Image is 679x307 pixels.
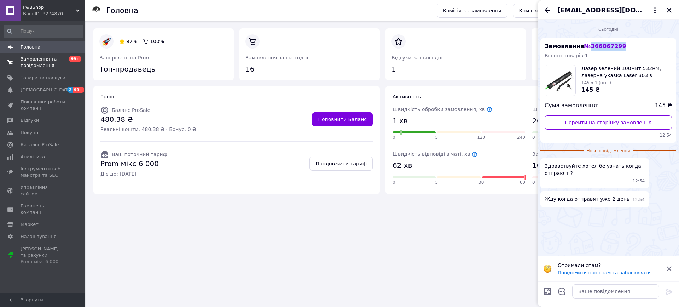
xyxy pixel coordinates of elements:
span: Покупці [21,130,40,136]
span: [DEMOGRAPHIC_DATA] [21,87,73,93]
span: Сума замовлення: [545,102,599,110]
span: Ваш поточний тариф [112,152,167,157]
button: Назад [543,6,552,15]
span: 12:54 12.10.2025 [545,132,672,138]
img: :face_with_monocle: [543,265,552,273]
span: Жду когда отправят уже 2 день [545,195,629,203]
div: 12.10.2025 [540,25,676,33]
span: Prom мікс 6 000 [100,159,167,169]
a: Комісія на сайті компанії [513,4,590,18]
a: Перейти на сторінку замовлення [545,115,672,130]
span: Маркет [21,221,39,228]
span: 0 [532,180,535,186]
p: Отримали спам? [558,262,661,269]
input: Пошук [4,25,83,38]
span: [PERSON_NAME] та рахунки [21,246,65,265]
button: Закрити [665,6,673,15]
span: Нове повідомлення [584,148,633,154]
a: Комісія за замовлення [437,4,507,18]
span: Сьогодні [596,27,621,33]
span: 99+ [69,56,81,62]
span: Швидкість відповіді в чаті, хв [393,151,477,157]
h1: Головна [106,6,138,15]
span: Відгуки [21,117,39,124]
span: 0 [393,135,395,141]
span: 0 [393,180,395,186]
span: 145 x 1 (шт. ) [581,80,611,85]
span: Інструменти веб-майстра та SEO [21,166,65,178]
span: Активність [393,94,421,100]
span: Каталог ProSale [21,142,59,148]
span: 145 ₴ [655,102,672,110]
button: Відкрити шаблони відповідей [557,287,567,296]
div: Prom мікс 6 000 [21,258,65,265]
span: 12:54 12.10.2025 [632,197,645,203]
span: 62 хв [393,160,412,171]
span: 30 [478,180,484,186]
span: 1 хв [393,116,408,126]
span: 145 ₴ [581,86,600,93]
span: Замовлень з ЕН, % [532,151,588,157]
span: 5 [435,135,438,141]
span: 5 [435,180,438,186]
button: [EMAIL_ADDRESS][DOMAIN_NAME] [557,6,659,15]
span: 97% [126,39,137,44]
span: 480.38 ₴ [100,114,196,125]
a: Продовжити тариф [309,157,373,171]
span: Гроші [100,94,116,100]
span: Управління сайтом [21,184,65,197]
div: Ваш ID: 3274870 [23,11,85,17]
span: 60 [520,180,525,186]
span: Товари та послуги [21,75,65,81]
span: 12:54 12.10.2025 [633,178,645,184]
span: 99+ [73,87,85,93]
a: Поповнити Баланс [312,112,373,126]
span: Швидкість відправки замовлень, год [532,107,637,112]
span: Лазер зелений 100мВт 532нМ, лазерна указка Laser 303 з блокуванням, насадка [581,65,672,79]
span: Показники роботи компанії [21,99,65,112]
button: Повідомити про спам та заблокувати [558,270,651,275]
span: Реальні кошти: 480.38 ₴ · Бонус: 0 ₴ [100,126,196,133]
span: 120 [477,135,485,141]
span: Діє до: [DATE] [100,170,167,177]
span: № 366067299 [584,43,626,50]
span: Головна [21,44,40,50]
img: 6458999583_w160_h160_lazer-zelenij-100mvt.jpg [545,65,575,96]
span: Замовлення та повідомлення [21,56,65,69]
span: 26.0 год [532,116,563,126]
span: [EMAIL_ADDRESS][DOMAIN_NAME] [557,6,645,15]
span: 0 [532,135,535,141]
span: Аналітика [21,154,45,160]
span: Всього товарів: 1 [545,53,588,58]
span: Здравствуйте хотел бе узнать когда отправят ? [545,163,645,177]
span: Замовлення [545,43,626,50]
span: 240 [517,135,525,141]
span: 100% [532,160,552,171]
span: 2 [67,87,73,93]
span: Налаштування [21,233,57,240]
span: Швидкість обробки замовлення, хв [393,107,492,112]
span: Гаманець компанії [21,203,65,216]
span: P&BShop [23,4,76,11]
span: Баланс ProSale [112,107,150,113]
